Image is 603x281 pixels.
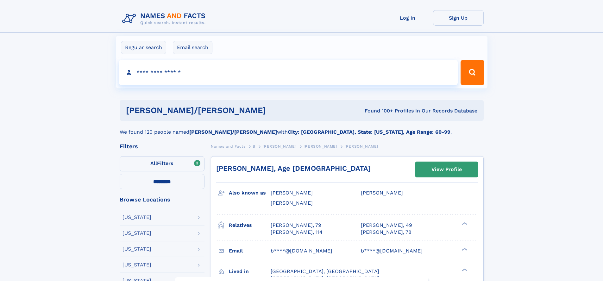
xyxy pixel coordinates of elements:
[150,160,157,166] span: All
[271,268,379,274] span: [GEOGRAPHIC_DATA], [GEOGRAPHIC_DATA]
[382,10,433,26] a: Log In
[361,190,403,196] span: [PERSON_NAME]
[120,144,204,149] div: Filters
[415,162,478,177] a: View Profile
[120,156,204,171] label: Filters
[271,190,313,196] span: [PERSON_NAME]
[262,142,296,150] a: [PERSON_NAME]
[126,106,315,114] h1: [PERSON_NAME]/[PERSON_NAME]
[189,129,277,135] b: [PERSON_NAME]/[PERSON_NAME]
[361,229,411,236] a: [PERSON_NAME], 78
[361,222,412,229] a: [PERSON_NAME], 49
[271,200,313,206] span: [PERSON_NAME]
[229,246,271,256] h3: Email
[253,142,255,150] a: B
[433,10,484,26] a: Sign Up
[271,222,321,229] a: [PERSON_NAME], 79
[122,231,151,236] div: [US_STATE]
[229,266,271,277] h3: Lived in
[120,197,204,202] div: Browse Locations
[229,220,271,231] h3: Relatives
[122,262,151,267] div: [US_STATE]
[315,107,477,114] div: Found 100+ Profiles In Our Records Database
[229,188,271,198] h3: Also known as
[304,142,337,150] a: [PERSON_NAME]
[288,129,450,135] b: City: [GEOGRAPHIC_DATA], State: [US_STATE], Age Range: 60-99
[120,121,484,136] div: We found 120 people named with .
[122,246,151,252] div: [US_STATE]
[460,221,468,226] div: ❯
[460,268,468,272] div: ❯
[122,215,151,220] div: [US_STATE]
[121,41,166,54] label: Regular search
[262,144,296,149] span: [PERSON_NAME]
[173,41,212,54] label: Email search
[344,144,378,149] span: [PERSON_NAME]
[211,142,246,150] a: Names and Facts
[304,144,337,149] span: [PERSON_NAME]
[216,164,371,172] a: [PERSON_NAME], Age [DEMOGRAPHIC_DATA]
[461,60,484,85] button: Search Button
[120,10,211,27] img: Logo Names and Facts
[119,60,458,85] input: search input
[431,162,462,177] div: View Profile
[460,247,468,251] div: ❯
[271,229,323,236] a: [PERSON_NAME], 114
[253,144,255,149] span: B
